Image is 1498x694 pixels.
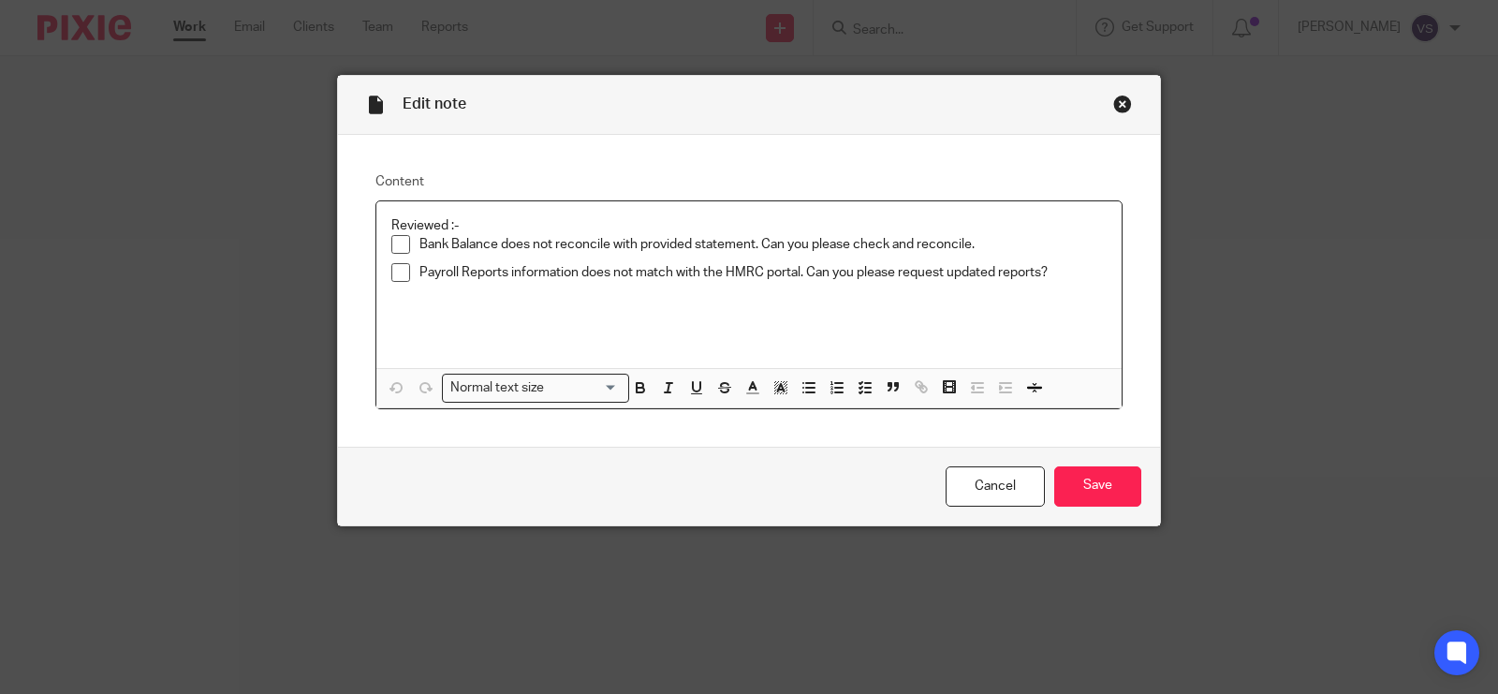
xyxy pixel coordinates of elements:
[442,374,629,403] div: Search for option
[946,466,1045,507] a: Cancel
[1113,95,1132,113] div: Close this dialog window
[403,96,466,111] span: Edit note
[1054,466,1141,507] input: Save
[419,263,1107,282] p: Payroll Reports information does not match with the HMRC portal. Can you please request updated r...
[391,216,1107,235] p: Reviewed :-
[447,378,549,398] span: Normal text size
[375,172,1123,191] label: Content
[419,235,1107,254] p: Bank Balance does not reconcile with provided statement. Can you please check and reconcile.
[551,378,618,398] input: Search for option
